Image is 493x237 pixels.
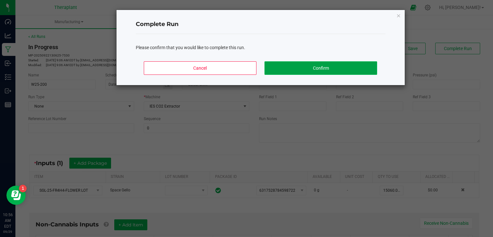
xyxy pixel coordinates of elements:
[136,44,385,51] div: Please confirm that you would like to complete this run.
[144,61,256,75] button: Cancel
[19,185,27,192] iframe: Resource center unread badge
[136,20,385,29] h4: Complete Run
[6,186,26,205] iframe: Resource center
[264,61,377,75] button: Confirm
[396,12,401,19] button: Close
